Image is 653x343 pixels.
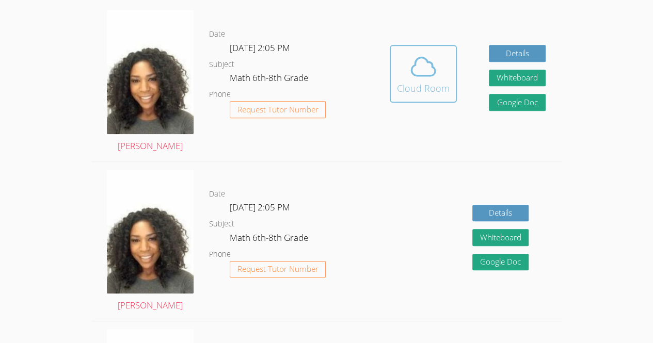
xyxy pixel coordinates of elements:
button: Request Tutor Number [230,261,326,278]
dd: Math 6th-8th Grade [230,71,310,88]
dt: Phone [209,88,231,101]
span: [DATE] 2:05 PM [230,201,290,213]
a: [PERSON_NAME] [107,170,194,314]
a: Google Doc [472,254,529,271]
img: avatar.png [107,10,194,134]
span: Request Tutor Number [237,265,318,273]
button: Whiteboard [489,70,546,87]
span: [DATE] 2:05 PM [230,42,290,54]
dd: Math 6th-8th Grade [230,231,310,248]
div: Cloud Room [397,81,450,95]
dt: Date [209,188,225,201]
dt: Subject [209,58,234,71]
a: Details [489,45,546,62]
button: Whiteboard [472,229,529,246]
dt: Phone [209,248,231,261]
a: [PERSON_NAME] [107,10,194,154]
a: Details [472,205,529,222]
button: Cloud Room [390,45,457,103]
a: Google Doc [489,94,546,111]
dt: Subject [209,218,234,231]
span: Request Tutor Number [237,106,318,113]
dt: Date [209,28,225,41]
button: Request Tutor Number [230,101,326,118]
img: avatar.png [107,170,194,294]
